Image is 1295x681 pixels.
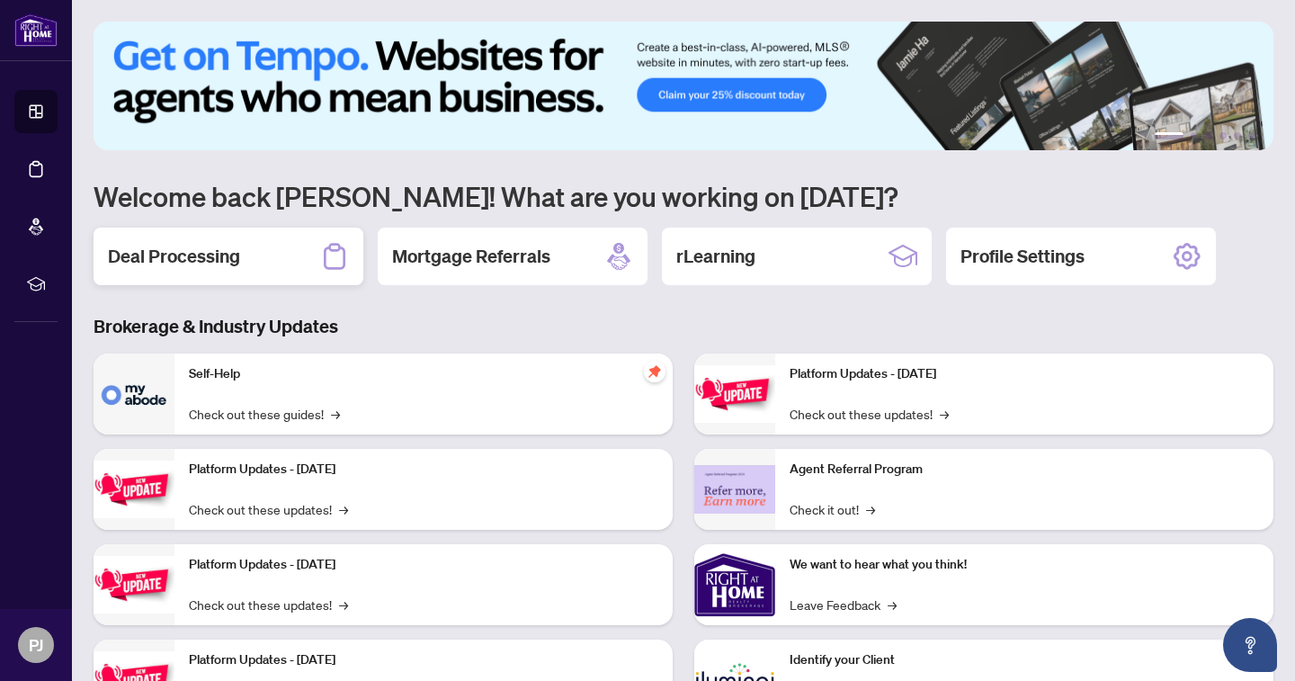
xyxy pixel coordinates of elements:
[14,13,58,47] img: logo
[694,544,775,625] img: We want to hear what you think!
[790,555,1259,575] p: We want to hear what you think!
[1248,132,1255,139] button: 6
[94,354,174,435] img: Self-Help
[339,499,348,519] span: →
[888,595,897,614] span: →
[694,365,775,422] img: Platform Updates - June 23, 2025
[189,595,348,614] a: Check out these updates!→
[189,404,340,424] a: Check out these guides!→
[644,361,665,382] span: pushpin
[960,244,1085,269] h2: Profile Settings
[189,555,658,575] p: Platform Updates - [DATE]
[1234,132,1241,139] button: 5
[189,460,658,479] p: Platform Updates - [DATE]
[1223,618,1277,672] button: Open asap
[94,314,1273,339] h3: Brokerage & Industry Updates
[940,404,949,424] span: →
[790,460,1259,479] p: Agent Referral Program
[94,22,1273,150] img: Slide 0
[1205,132,1212,139] button: 3
[1155,132,1183,139] button: 1
[676,244,755,269] h2: rLearning
[29,632,43,658] span: PJ
[189,499,348,519] a: Check out these updates!→
[790,499,875,519] a: Check it out!→
[331,404,340,424] span: →
[1219,132,1227,139] button: 4
[790,650,1259,670] p: Identify your Client
[790,404,949,424] a: Check out these updates!→
[94,461,174,517] img: Platform Updates - September 16, 2025
[790,595,897,614] a: Leave Feedback→
[108,244,240,269] h2: Deal Processing
[189,650,658,670] p: Platform Updates - [DATE]
[94,179,1273,213] h1: Welcome back [PERSON_NAME]! What are you working on [DATE]?
[694,465,775,515] img: Agent Referral Program
[790,364,1259,384] p: Platform Updates - [DATE]
[866,499,875,519] span: →
[94,556,174,613] img: Platform Updates - July 21, 2025
[339,595,348,614] span: →
[392,244,550,269] h2: Mortgage Referrals
[1191,132,1198,139] button: 2
[189,364,658,384] p: Self-Help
